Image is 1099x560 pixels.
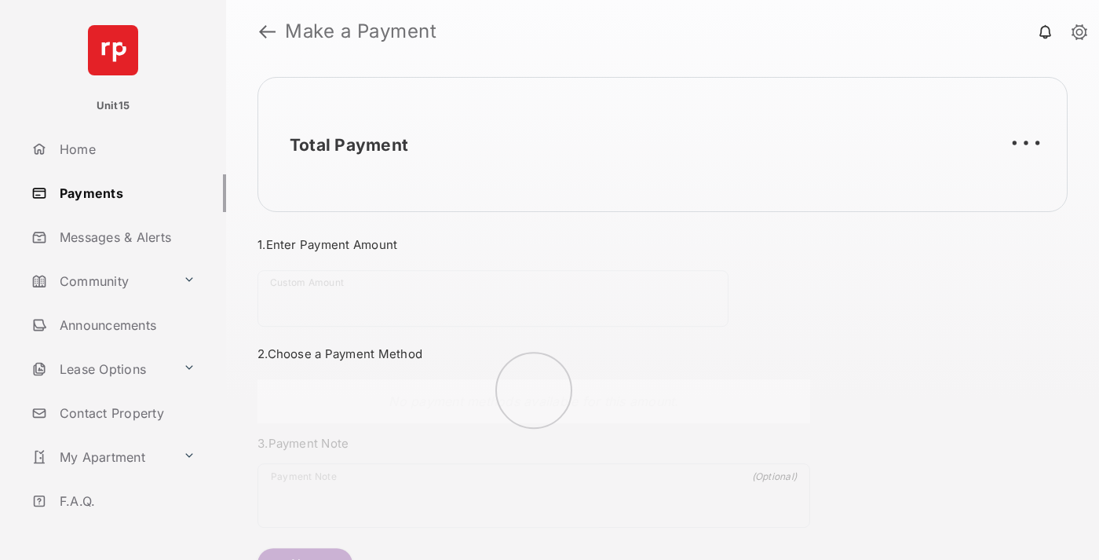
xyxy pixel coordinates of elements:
h2: Total Payment [290,135,408,155]
a: Home [25,130,226,168]
a: My Apartment [25,438,177,476]
p: Unit15 [97,98,130,114]
a: F.A.Q. [25,482,226,520]
a: Contact Property [25,394,226,432]
strong: Make a Payment [285,22,436,41]
img: svg+xml;base64,PHN2ZyB4bWxucz0iaHR0cDovL3d3dy53My5vcmcvMjAwMC9zdmciIHdpZHRoPSI2NCIgaGVpZ2h0PSI2NC... [88,25,138,75]
h3: 2. Choose a Payment Method [257,346,810,361]
h3: 1. Enter Payment Amount [257,237,810,252]
a: Payments [25,174,226,212]
a: Announcements [25,306,226,344]
h3: 3. Payment Note [257,436,810,451]
a: Community [25,262,177,300]
a: Lease Options [25,350,177,388]
a: Messages & Alerts [25,218,226,256]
